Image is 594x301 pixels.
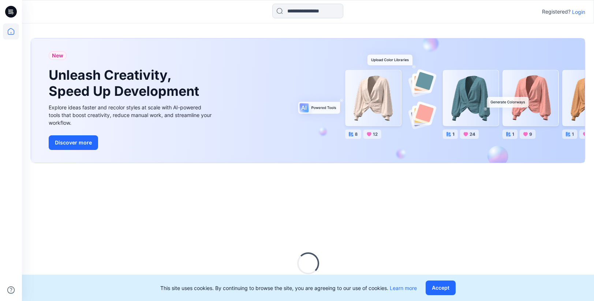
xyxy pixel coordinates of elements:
[49,67,202,99] h1: Unleash Creativity, Speed Up Development
[52,51,63,60] span: New
[160,284,417,292] p: This site uses cookies. By continuing to browse the site, you are agreeing to our use of cookies.
[49,135,98,150] button: Discover more
[49,135,213,150] a: Discover more
[49,104,213,127] div: Explore ideas faster and recolor styles at scale with AI-powered tools that boost creativity, red...
[426,281,456,295] button: Accept
[542,7,571,16] p: Registered?
[572,8,585,16] p: Login
[390,285,417,291] a: Learn more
